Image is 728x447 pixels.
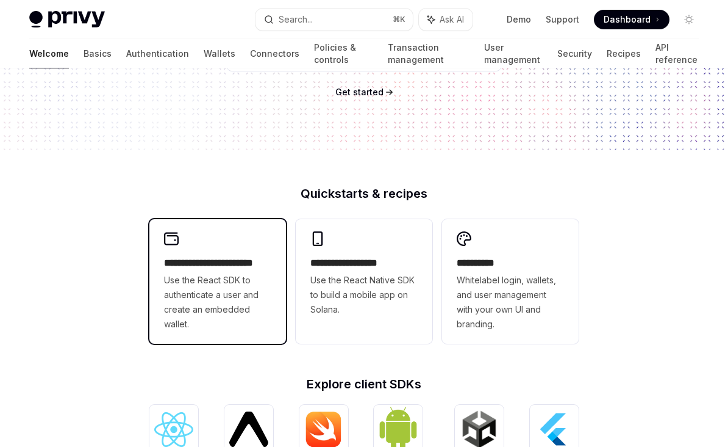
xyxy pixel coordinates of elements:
[229,412,268,446] img: React Native
[442,219,579,344] a: **** *****Whitelabel login, wallets, and user management with your own UI and branding.
[604,13,651,26] span: Dashboard
[29,11,105,28] img: light logo
[507,13,531,26] a: Demo
[388,39,469,68] a: Transaction management
[149,378,579,390] h2: Explore client SDKs
[335,86,384,98] a: Get started
[484,39,543,68] a: User management
[557,39,592,68] a: Security
[296,219,432,344] a: **** **** **** ***Use the React Native SDK to build a mobile app on Solana.
[594,10,669,29] a: Dashboard
[314,39,373,68] a: Policies & controls
[440,13,464,26] span: Ask AI
[279,12,313,27] div: Search...
[84,39,112,68] a: Basics
[546,13,579,26] a: Support
[29,39,69,68] a: Welcome
[164,273,271,332] span: Use the React SDK to authenticate a user and create an embedded wallet.
[154,412,193,447] img: React
[655,39,699,68] a: API reference
[126,39,189,68] a: Authentication
[335,87,384,97] span: Get started
[310,273,418,317] span: Use the React Native SDK to build a mobile app on Solana.
[204,39,235,68] a: Wallets
[457,273,564,332] span: Whitelabel login, wallets, and user management with your own UI and branding.
[419,9,473,31] button: Ask AI
[393,15,405,24] span: ⌘ K
[679,10,699,29] button: Toggle dark mode
[607,39,641,68] a: Recipes
[250,39,299,68] a: Connectors
[149,187,579,200] h2: Quickstarts & recipes
[255,9,412,31] button: Search...⌘K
